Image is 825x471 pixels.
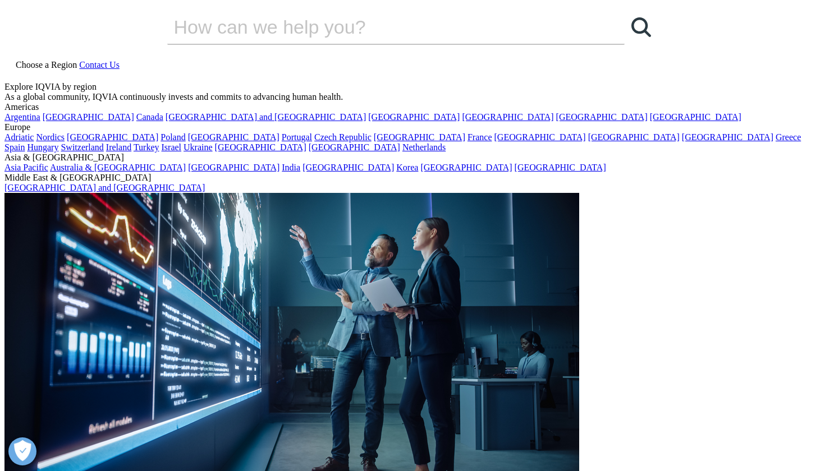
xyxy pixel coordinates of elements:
[161,132,185,142] a: Poland
[374,132,465,142] a: [GEOGRAPHIC_DATA]
[494,132,586,142] a: [GEOGRAPHIC_DATA]
[282,132,312,142] a: Portugal
[8,437,36,465] button: Open Preferences
[4,122,821,132] div: Europe
[106,142,131,152] a: Ireland
[462,112,553,122] a: [GEOGRAPHIC_DATA]
[79,60,120,70] a: Contact Us
[162,142,182,152] a: Israel
[61,142,103,152] a: Switzerland
[136,112,163,122] a: Canada
[4,142,25,152] a: Spain
[16,60,77,70] span: Choose a Region
[27,142,58,152] a: Hungary
[515,163,606,172] a: [GEOGRAPHIC_DATA]
[650,112,741,122] a: [GEOGRAPHIC_DATA]
[36,132,65,142] a: Nordics
[776,132,801,142] a: Greece
[50,163,186,172] a: Australia & [GEOGRAPHIC_DATA]
[314,132,372,142] a: Czech Republic
[167,10,593,44] input: Search
[420,163,512,172] a: [GEOGRAPHIC_DATA]
[4,153,821,163] div: Asia & [GEOGRAPHIC_DATA]
[43,112,134,122] a: [GEOGRAPHIC_DATA]
[402,142,446,152] a: Netherlands
[588,132,680,142] a: [GEOGRAPHIC_DATA]
[4,173,821,183] div: Middle East & [GEOGRAPHIC_DATA]
[215,142,306,152] a: [GEOGRAPHIC_DATA]
[682,132,773,142] a: [GEOGRAPHIC_DATA]
[134,142,159,152] a: Turkey
[282,163,300,172] a: India
[188,163,279,172] a: [GEOGRAPHIC_DATA]
[556,112,648,122] a: [GEOGRAPHIC_DATA]
[4,132,34,142] a: Adriatic
[188,132,279,142] a: [GEOGRAPHIC_DATA]
[4,183,205,192] a: [GEOGRAPHIC_DATA] and [GEOGRAPHIC_DATA]
[396,163,418,172] a: Korea
[4,112,40,122] a: Argentina
[302,163,394,172] a: [GEOGRAPHIC_DATA]
[166,112,366,122] a: [GEOGRAPHIC_DATA] and [GEOGRAPHIC_DATA]
[368,112,460,122] a: [GEOGRAPHIC_DATA]
[67,132,158,142] a: [GEOGRAPHIC_DATA]
[467,132,492,142] a: France
[4,82,821,92] div: Explore IQVIA by region
[4,163,48,172] a: Asia Pacific
[309,142,400,152] a: [GEOGRAPHIC_DATA]
[4,102,821,112] div: Americas
[184,142,213,152] a: Ukraine
[625,10,658,44] a: Search
[4,92,821,102] div: As a global community, IQVIA continuously invests and commits to advancing human health.
[631,17,651,37] svg: Search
